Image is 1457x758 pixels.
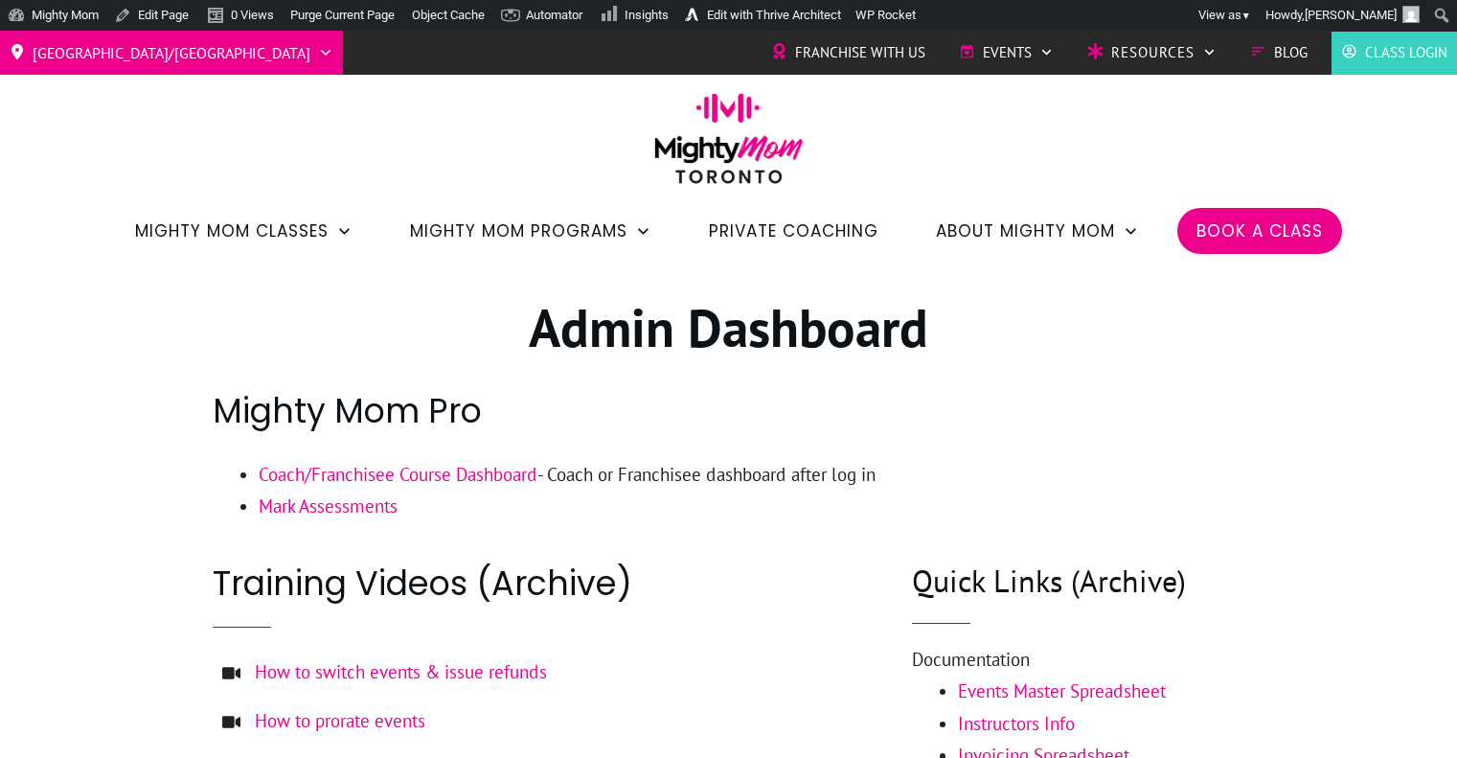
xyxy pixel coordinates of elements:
span: ▼ [1241,10,1251,22]
h1: Admin Dashboard [213,293,1245,385]
span: Events [983,38,1032,67]
span: Insights [625,8,669,22]
a: Events [959,38,1054,67]
a: How to switch events & issue refunds [255,660,547,683]
a: Book a Class [1196,215,1323,247]
a: Mighty Mom Classes [135,215,353,247]
li: - Coach or Franchisee dashboard after log in [259,459,1245,491]
a: Coach/Franchisee Course Dashboard [259,463,537,486]
a: Franchise with Us [771,38,925,67]
span: Mighty Mom Programs [410,215,627,247]
a: Mark Assessments [259,494,398,517]
span: [PERSON_NAME] [1305,8,1397,22]
a: Private Coaching [709,215,878,247]
a: Events Master Spreadsheet [958,679,1166,702]
a: About Mighty Mom [936,215,1139,247]
span: Franchise with Us [795,38,925,67]
a: [GEOGRAPHIC_DATA]/[GEOGRAPHIC_DATA] [10,37,333,68]
a: Resources [1087,38,1217,67]
span: Class Login [1365,38,1447,67]
span: Blog [1274,38,1308,67]
a: Class Login [1341,38,1447,67]
img: mightymom-logo-toronto [645,93,813,197]
span: Resources [1111,38,1195,67]
h3: Quick Links (Archive) [912,560,1245,603]
h2: Mighty Mom Pro [213,387,1245,457]
p: Documentation [912,644,1245,676]
a: How to prorate events [255,709,425,732]
h2: Training Videos (Archive) [213,560,896,607]
a: Mighty Mom Programs [410,215,651,247]
span: About Mighty Mom [936,215,1115,247]
a: Instructors Info [958,712,1075,735]
a: Blog [1250,38,1308,67]
span: Mighty Mom Classes [135,215,329,247]
span: [GEOGRAPHIC_DATA]/[GEOGRAPHIC_DATA] [33,37,310,68]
